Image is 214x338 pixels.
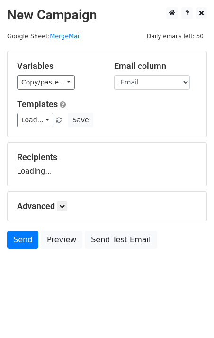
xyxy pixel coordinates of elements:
[17,113,53,127] a: Load...
[17,201,197,211] h5: Advanced
[17,61,100,71] h5: Variables
[7,231,38,249] a: Send
[17,99,58,109] a: Templates
[17,152,197,162] h5: Recipients
[143,31,207,42] span: Daily emails left: 50
[7,7,207,23] h2: New Campaign
[17,152,197,177] div: Loading...
[85,231,157,249] a: Send Test Email
[50,33,81,40] a: MergeMail
[68,113,93,127] button: Save
[143,33,207,40] a: Daily emails left: 50
[7,33,81,40] small: Google Sheet:
[114,61,197,71] h5: Email column
[17,75,75,90] a: Copy/paste...
[41,231,82,249] a: Preview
